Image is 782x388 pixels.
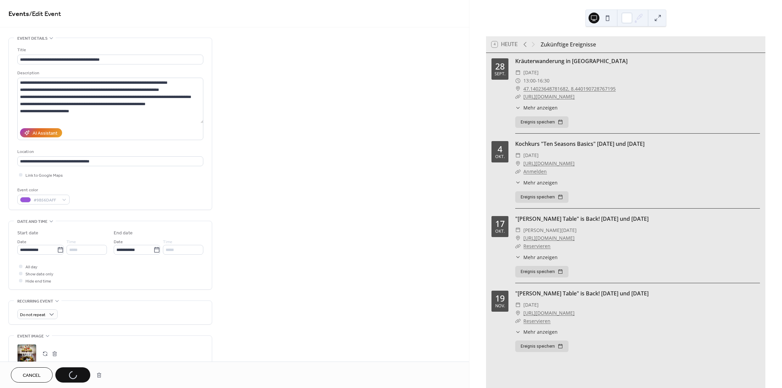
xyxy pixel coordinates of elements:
[536,77,537,85] span: -
[29,7,61,21] span: / Edit Event
[515,116,569,128] button: Ereignis speichern
[523,328,558,335] span: Mehr anzeigen
[515,290,649,297] a: "[PERSON_NAME] Table" is Back! [DATE] und [DATE]
[17,148,202,155] div: Location
[523,69,539,77] span: [DATE]
[495,155,505,159] div: Okt.
[498,145,502,153] div: 4
[515,301,521,309] div: ​
[515,77,521,85] div: ​
[163,238,172,246] span: Time
[17,230,38,237] div: Start date
[17,238,26,246] span: Date
[495,72,505,76] div: Sept.
[495,294,505,303] div: 19
[20,128,62,137] button: AI Assistant
[515,179,521,186] div: ​
[541,40,596,48] div: Zukünftige Ereignisse
[17,187,68,194] div: Event color
[523,234,575,242] a: [URL][DOMAIN_NAME]
[515,85,521,93] div: ​
[495,304,505,308] div: Nov.
[515,104,558,111] button: ​Mehr anzeigen
[17,218,48,225] span: Date and time
[25,271,53,278] span: Show date only
[515,226,521,234] div: ​
[515,215,649,222] a: "[PERSON_NAME] Table" is Back! [DATE] und [DATE]
[114,238,123,246] span: Date
[523,104,558,111] span: Mehr anzeigen
[23,372,41,379] span: Cancel
[515,328,558,335] button: ​Mehr anzeigen
[523,226,577,234] span: [PERSON_NAME][DATE]
[523,254,558,261] span: Mehr anzeigen
[495,62,505,71] div: 28
[25,278,51,285] span: Hide end time
[17,298,53,305] span: Recurring event
[515,254,521,261] div: ​
[515,317,521,325] div: ​
[515,168,521,176] div: ​
[17,333,44,340] span: Event image
[523,309,575,317] a: [URL][DOMAIN_NAME]
[523,318,551,324] a: Reservieren
[17,344,36,363] div: ;
[11,367,53,383] button: Cancel
[523,93,575,100] a: [URL][DOMAIN_NAME]
[495,229,505,234] div: Okt.
[515,254,558,261] button: ​Mehr anzeigen
[67,238,76,246] span: Time
[515,234,521,242] div: ​
[523,179,558,186] span: Mehr anzeigen
[515,242,521,250] div: ​
[523,85,616,93] a: 47.14023648781682, 8.440190728767195
[523,301,539,309] span: [DATE]
[495,219,505,228] div: 17
[523,168,547,175] a: Anmelden
[515,179,558,186] button: ​Mehr anzeigen
[34,197,59,204] span: #9B56DAFF
[17,46,202,54] div: Title
[515,57,628,65] a: Kräuterwanderung in [GEOGRAPHIC_DATA]
[515,140,645,148] a: Kochkurs "Ten Seasons Basics" [DATE] und [DATE]
[515,328,521,335] div: ​
[523,77,536,85] span: 13:00
[515,151,521,159] div: ​
[537,77,550,85] span: 16:30
[114,230,133,237] div: End date
[523,243,551,249] a: Reservieren
[515,341,569,352] button: Ereignis speichern
[33,130,57,137] div: AI Assistant
[17,70,202,77] div: Description
[515,266,569,277] button: Ereignis speichern
[515,191,569,203] button: Ereignis speichern
[17,35,48,42] span: Event details
[515,159,521,168] div: ​
[515,309,521,317] div: ​
[523,151,539,159] span: [DATE]
[523,159,575,168] a: [URL][DOMAIN_NAME]
[20,311,45,319] span: Do not repeat
[515,104,521,111] div: ​
[25,264,37,271] span: All day
[8,7,29,21] a: Events
[25,172,63,179] span: Link to Google Maps
[515,69,521,77] div: ​
[515,93,521,101] div: ​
